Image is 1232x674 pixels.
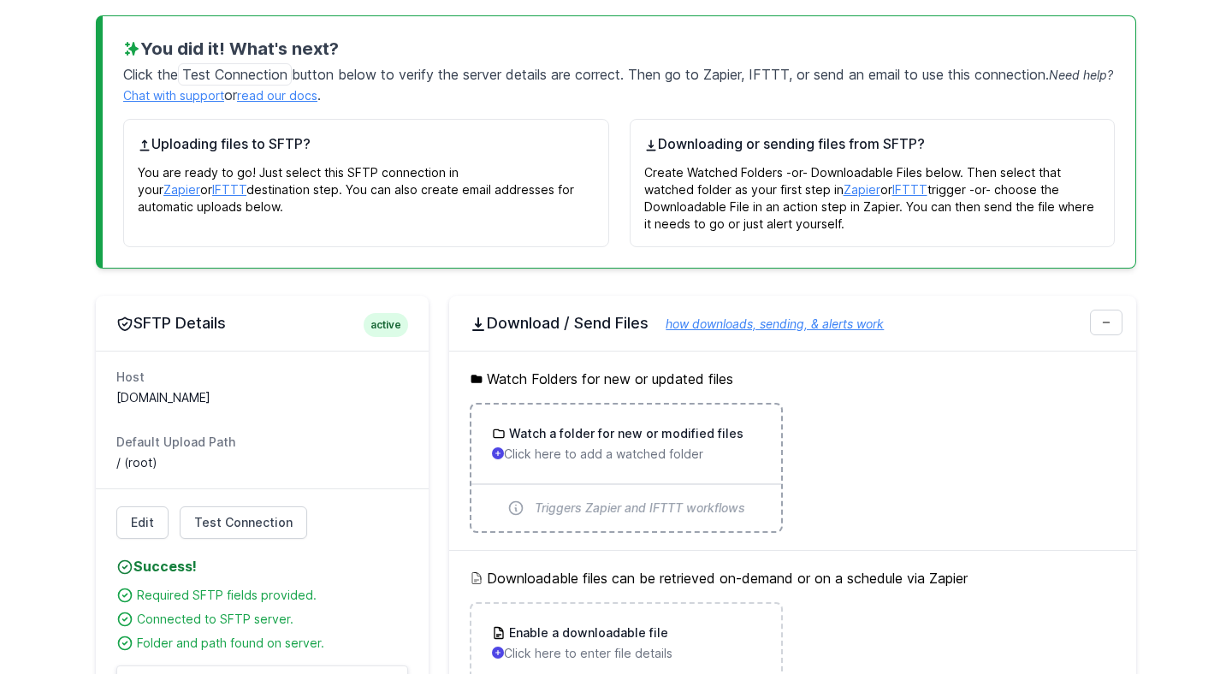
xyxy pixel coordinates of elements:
a: read our docs [237,88,317,103]
h3: Watch a folder for new or modified files [506,425,743,442]
h4: Uploading files to SFTP? [138,133,595,154]
a: Edit [116,506,169,539]
dd: [DOMAIN_NAME] [116,389,408,406]
p: Click here to add a watched folder [492,446,760,463]
a: Zapier [163,182,200,197]
h5: Downloadable files can be retrieved on-demand or on a schedule via Zapier [470,568,1116,588]
h2: Download / Send Files [470,313,1116,334]
p: You are ready to go! Just select this SFTP connection in your or destination step. You can also c... [138,154,595,216]
div: Folder and path found on server. [137,635,408,652]
p: Click here to enter file details [492,645,760,662]
dt: Host [116,369,408,386]
a: Watch a folder for new or modified files Click here to add a watched folder Triggers Zapier and I... [471,405,780,531]
h3: Enable a downloadable file [506,624,668,641]
p: Create Watched Folders -or- Downloadable Files below. Then select that watched folder as your fir... [644,154,1101,233]
a: IFTTT [892,182,927,197]
h5: Watch Folders for new or updated files [470,369,1116,389]
a: how downloads, sending, & alerts work [649,316,884,331]
h2: SFTP Details [116,313,408,334]
h3: You did it! What's next? [123,37,1115,61]
h4: Success! [116,556,408,576]
div: Connected to SFTP server. [137,611,408,628]
span: Need help? [1049,68,1113,82]
span: Triggers Zapier and IFTTT workflows [535,500,745,517]
div: Required SFTP fields provided. [137,587,408,604]
h4: Downloading or sending files from SFTP? [644,133,1101,154]
span: Test Connection [194,514,293,531]
p: Click the button below to verify the server details are correct. Then go to Zapier, IFTTT, or sen... [123,61,1115,105]
dt: Default Upload Path [116,434,408,451]
iframe: Drift Widget Chat Controller [1146,588,1211,653]
a: Test Connection [180,506,307,539]
a: Zapier [844,182,880,197]
a: IFTTT [212,182,246,197]
span: Test Connection [178,63,292,86]
span: active [364,313,408,337]
dd: / (root) [116,454,408,471]
a: Chat with support [123,88,224,103]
